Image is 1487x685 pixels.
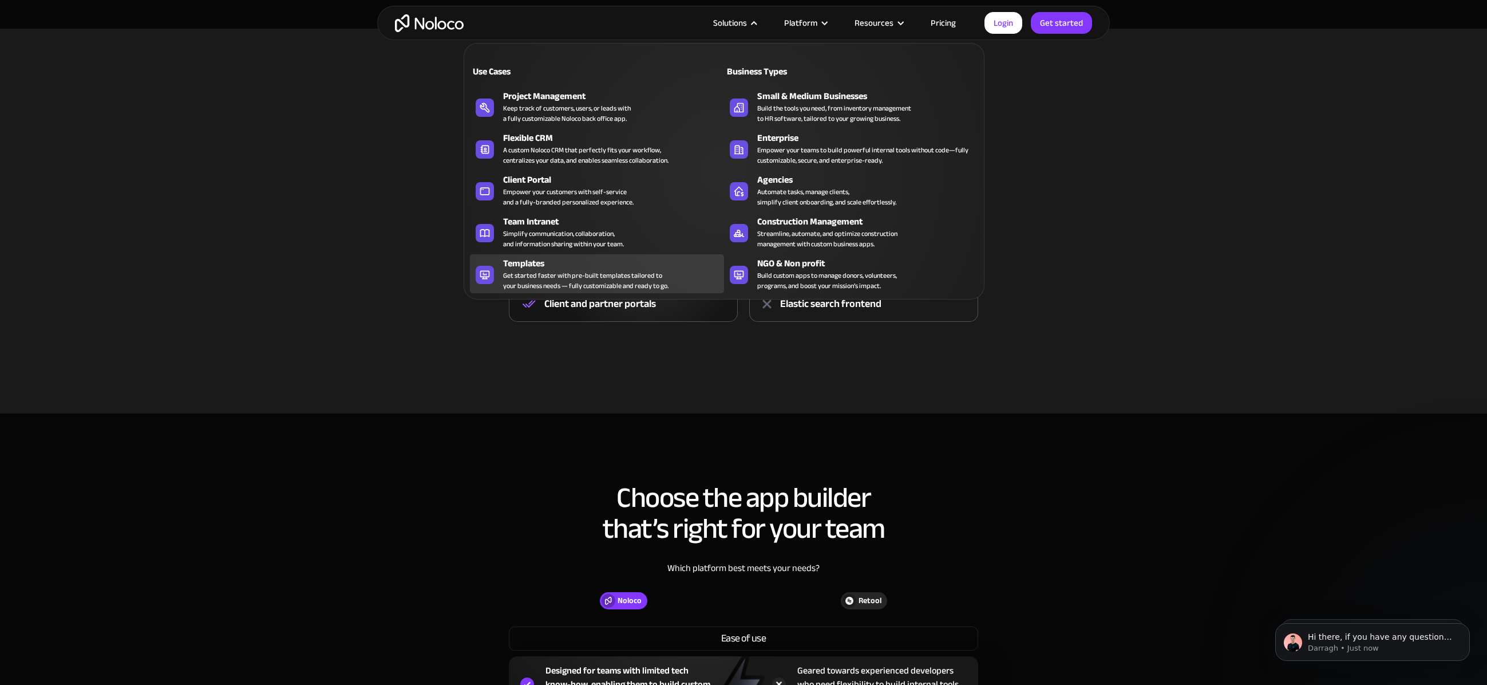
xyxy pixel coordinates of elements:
div: Client Portal [503,173,729,187]
div: Platform [784,15,817,30]
a: EnterpriseEmpower your teams to build powerful internal tools without code—fully customizable, se... [724,129,978,168]
h2: Choose the app builder that’s right for your team [389,482,1098,544]
div: Team Intranet [503,215,729,229]
div: Simplify communication, collaboration, and information sharing within your team. [503,229,624,249]
div: Business Types [724,65,847,78]
div: Build the tools you need, from inventory management to HR software, tailored to your growing busi... [757,103,911,124]
iframe: Intercom notifications message [1258,599,1487,679]
div: Automate tasks, manage clients, simplify client onboarding, and scale effortlessly. [757,187,896,207]
div: Solutions [699,15,770,30]
div: Retool [859,595,881,607]
a: Flexible CRMA custom Noloco CRM that perfectly fits your workflow,centralizes your data, and enab... [470,129,724,168]
div: Which platform best meets your needs? [389,561,1098,592]
div: Ease of use [509,627,978,651]
div: Resources [855,15,893,30]
div: Keep track of customers, users, or leads with a fully customizable Noloco back office app. [503,103,631,124]
a: Pricing [916,15,970,30]
div: A custom Noloco CRM that perfectly fits your workflow, centralizes your data, and enables seamles... [503,145,669,166]
a: Small & Medium BusinessesBuild the tools you need, from inventory managementto HR software, tailo... [724,87,978,126]
div: Project Management [503,89,729,103]
a: Business Types [724,58,978,84]
div: Use Cases [470,65,592,78]
a: Construction ManagementStreamline, automate, and optimize constructionmanagement with custom busi... [724,212,978,251]
div: Elastic search frontend [780,296,881,313]
div: Empower your teams to build powerful internal tools without code—fully customizable, secure, and ... [757,145,972,166]
div: Small & Medium Businesses [757,89,983,103]
div: Solutions [713,15,747,30]
div: Platform [770,15,840,30]
div: Client and partner portals [544,296,656,313]
a: home [395,14,464,32]
div: Streamline, automate, and optimize construction management with custom business apps. [757,229,897,249]
div: Templates [503,257,729,270]
div: Build custom apps to manage donors, volunteers, programs, and boost your mission’s impact. [757,270,897,291]
a: Team IntranetSimplify communication, collaboration,and information sharing within your team. [470,212,724,251]
div: Enterprise [757,131,983,145]
h2: Noloco vs. Retool at a glance [389,83,1098,114]
a: Get started [1031,12,1092,34]
a: Use Cases [470,58,724,84]
div: Get started faster with pre-built templates tailored to your business needs — fully customizable ... [503,270,669,291]
div: Noloco [618,595,642,607]
div: Empower your customers with self-service and a fully-branded personalized experience. [503,187,634,207]
a: Client PortalEmpower your customers with self-serviceand a fully-branded personalized experience. [470,171,724,210]
a: Project ManagementKeep track of customers, users, or leads witha fully customizable Noloco back o... [470,87,724,126]
div: Resources [840,15,916,30]
a: NGO & Non profitBuild custom apps to manage donors, volunteers,programs, and boost your mission’s... [724,254,978,293]
a: AgenciesAutomate tasks, manage clients,simplify client onboarding, and scale effortlessly. [724,171,978,210]
div: NGO & Non profit [757,257,983,270]
div: Flexible CRM [503,131,729,145]
div: Agencies [757,173,983,187]
a: Login [984,12,1022,34]
div: Construction Management [757,215,983,229]
nav: Solutions [464,27,984,300]
a: TemplatesGet started faster with pre-built templates tailored toyour business needs — fully custo... [470,254,724,293]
